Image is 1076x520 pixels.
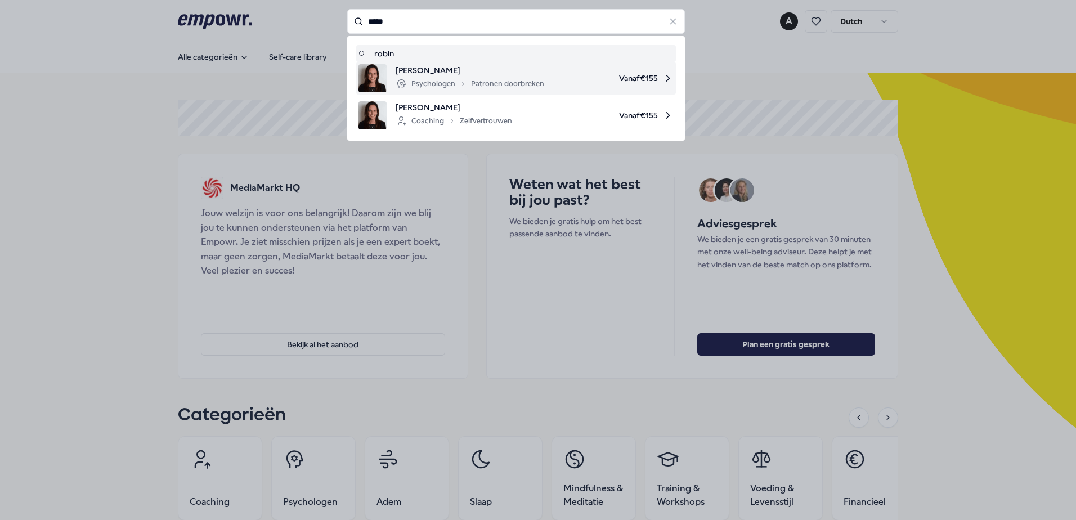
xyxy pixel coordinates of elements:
[553,64,674,92] span: Vanaf € 155
[396,64,544,77] span: [PERSON_NAME]
[521,101,674,129] span: Vanaf € 155
[396,114,512,128] div: Coaching Zelfvertrouwen
[396,101,512,114] span: [PERSON_NAME]
[358,101,674,129] a: product image[PERSON_NAME]CoachingZelfvertrouwenVanaf€155
[396,77,544,91] div: Psychologen Patronen doorbreken
[358,47,674,60] a: robin
[358,64,674,92] a: product image[PERSON_NAME]PsychologenPatronen doorbrekenVanaf€155
[347,9,685,34] input: Search for products, categories or subcategories
[358,64,387,92] img: product image
[358,101,387,129] img: product image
